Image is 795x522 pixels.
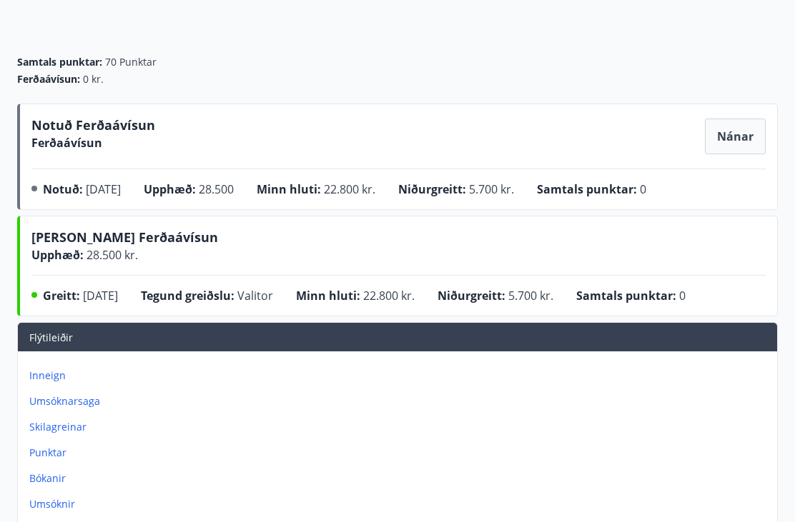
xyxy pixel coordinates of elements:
[84,247,138,263] span: 28.500 kr.
[29,331,73,344] span: Flýtileiðir
[257,181,321,197] span: Minn hluti :
[537,181,637,197] span: Samtals punktar :
[31,116,155,139] span: Notuð Ferðaávísun
[29,420,771,434] p: Skilagreinar
[29,497,771,511] p: Umsóknir
[43,181,83,197] span: Notuð :
[324,181,375,197] span: 22.800 kr.
[43,288,80,303] span: Greitt :
[29,471,771,486] p: Bókanir
[144,181,196,197] span: Upphæð :
[29,446,771,460] p: Punktar
[363,288,415,303] span: 22.800 kr.
[105,55,157,69] span: 70 Punktar
[17,55,102,69] span: Samtals punktar :
[141,288,234,303] span: Tegund greiðslu :
[29,394,771,408] p: Umsóknarsaga
[296,288,360,303] span: Minn hluti :
[398,181,466,197] span: Niðurgreitt :
[86,181,121,197] span: [DATE]
[199,181,234,197] span: 28.500
[237,288,273,303] span: Valitor
[438,288,505,303] span: Niðurgreitt :
[17,72,80,86] span: Ferðaávísun :
[31,135,102,151] span: Ferðaávísun
[83,72,104,86] span: 0 kr.
[31,229,218,251] span: [PERSON_NAME] Ferðaávísun
[29,368,771,383] p: Inneign
[508,288,553,303] span: 5.700 kr.
[31,247,84,263] span: Upphæð :
[706,119,765,154] button: Nánar
[469,181,514,197] span: 5.700 kr.
[679,288,686,303] span: 0
[83,288,118,303] span: [DATE]
[576,288,676,303] span: Samtals punktar :
[640,181,646,197] span: 0
[717,129,754,144] span: Nánar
